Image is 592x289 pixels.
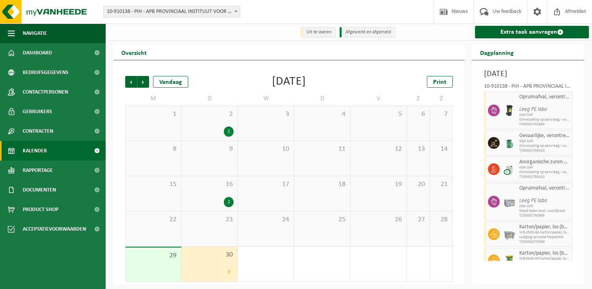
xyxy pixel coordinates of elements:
[519,94,570,100] span: Opruimafval, verontreinigd met diverse gevaarlijke afvalstoffen
[242,215,290,224] span: 24
[519,240,570,244] span: T250002075560
[434,145,449,154] span: 14
[23,141,47,161] span: Kalender
[23,43,52,63] span: Dashboard
[504,163,515,175] img: LP-LD-CU
[242,110,290,119] span: 3
[23,121,53,141] span: Contracten
[185,215,234,224] span: 23
[238,92,294,106] td: W
[23,161,53,180] span: Rapportage
[23,219,86,239] span: Acceptatievoorwaarden
[519,224,570,230] span: Karton/papier, los (bedrijven)
[411,145,426,154] span: 13
[519,185,570,191] span: Opruimafval, verontreinigd met diverse gevaarlijke afvalstoffen
[504,228,515,240] img: WB-2500-GAL-GY-01
[407,92,430,106] td: Z
[519,122,570,127] span: T250002792869
[104,6,240,17] span: 10-910138 - PIH - APB PROVINCIAAL INSTITUUT VOOR HYGIENE - ANTWERPEN
[354,145,403,154] span: 12
[427,76,453,88] a: Print
[137,76,149,88] span: Volgende
[519,165,570,170] span: KGA Colli
[185,145,234,154] span: 9
[519,170,570,175] span: Omwisseling op aanvraag - voorkeursdag klant (excl. voorrijkost)
[298,215,346,224] span: 25
[272,76,306,88] div: [DATE]
[472,45,522,60] h2: Dagplanning
[519,159,570,165] span: Anorganische zuren vloeibaar in kleinverpakking
[519,133,570,139] span: Gevaarlijke, verontreinigde grond
[130,215,177,224] span: 22
[224,197,234,207] div: 2
[300,27,336,38] li: Uit te voeren
[130,145,177,154] span: 8
[519,139,570,144] span: KGA Colli
[23,102,52,121] span: Gebruikers
[23,23,47,43] span: Navigatie
[340,27,395,38] li: Afgewerkt en afgemeld
[103,6,240,18] span: 10-910138 - PIH - APB PROVINCIAAL INSTITUUT VOOR HYGIENE - ANTWERPEN
[125,76,137,88] span: Vorige
[504,255,515,266] img: WB-0240-HPE-GN-50
[130,180,177,189] span: 15
[224,267,234,278] div: 7
[519,113,570,117] span: KGA Colli
[23,200,58,219] span: Product Shop
[519,198,547,204] i: Leeg PE labo
[298,110,346,119] span: 4
[430,92,453,106] td: Z
[298,145,346,154] span: 11
[130,110,177,119] span: 1
[519,175,570,179] span: T250002795420
[224,126,234,137] div: 2
[434,110,449,119] span: 7
[354,110,403,119] span: 5
[484,84,572,92] div: 10-910138 - PIH - APB PROVINCIAAL INSTITUUT VOOR HYGIENE - [GEOGRAPHIC_DATA]
[294,92,351,106] td: D
[351,92,407,106] td: V
[519,256,570,261] span: WB-0240-HP karton/papier, los (bedrijven)
[23,180,56,200] span: Documenten
[519,144,570,148] span: Omwisseling op aanvraag - voorkeursdag klant (excl. voorrijkost)
[354,180,403,189] span: 19
[298,180,346,189] span: 18
[23,82,68,102] span: Contactpersonen
[113,45,155,60] h2: Overzicht
[519,117,570,122] span: Omwisseling op aanvraag - voorkeursdag klant (excl. voorrijkost)
[519,107,547,112] i: Leeg PE labo
[182,92,238,106] td: D
[185,110,234,119] span: 2
[125,92,182,106] td: M
[475,26,589,38] a: Extra taak aanvragen
[504,137,515,149] img: PB-OT-0200-MET-00-02
[130,251,177,260] span: 29
[411,180,426,189] span: 20
[434,180,449,189] span: 21
[433,79,446,85] span: Print
[411,110,426,119] span: 6
[519,213,570,218] span: T250002792868
[519,148,570,153] span: T250002795420
[504,196,515,208] img: PB-LB-0680-HPE-GY-11
[242,180,290,189] span: 17
[185,180,234,189] span: 16
[484,68,572,80] h3: [DATE]
[519,235,570,240] span: Lediging op vaste frequentie
[23,63,68,82] span: Bedrijfsgegevens
[354,215,403,224] span: 26
[504,105,515,116] img: WB-0240-HPE-BK-01
[242,145,290,154] span: 10
[519,209,570,213] span: Direct laden (excl. voorrijkost)
[519,250,570,256] span: Karton/papier, los (bedrijven)
[519,204,570,209] span: KGA Colli
[185,251,234,259] span: 30
[519,230,570,235] span: WB-2500-GA karton/papier, los (bedrijven)
[153,76,188,88] div: Vandaag
[434,215,449,224] span: 28
[411,215,426,224] span: 27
